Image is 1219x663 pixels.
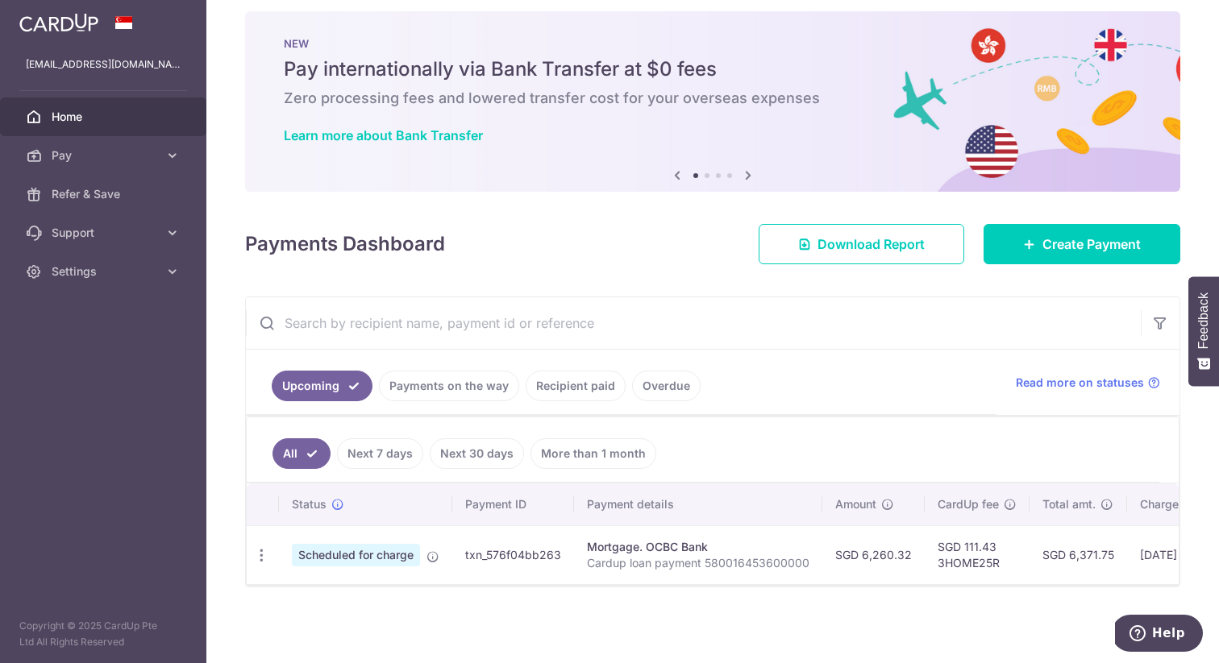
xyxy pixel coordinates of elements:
[1030,525,1127,584] td: SGD 6,371.75
[452,525,574,584] td: txn_576f04bb263
[1140,496,1206,512] span: Charge date
[52,147,158,164] span: Pay
[1196,292,1211,349] span: Feedback
[284,89,1142,108] h6: Zero processing fees and lowered transfer cost for your overseas expenses
[379,371,519,401] a: Payments on the way
[1042,496,1096,512] span: Total amt.
[52,263,158,280] span: Settings
[574,483,822,525] th: Payment details
[1016,375,1144,391] span: Read more on statuses
[26,56,181,73] p: [EMAIL_ADDRESS][DOMAIN_NAME]
[1042,234,1141,254] span: Create Payment
[835,496,876,512] span: Amount
[19,13,98,32] img: CardUp
[337,438,423,469] a: Next 7 days
[284,56,1142,82] h5: Pay internationally via Bank Transfer at $0 fees
[452,483,574,525] th: Payment ID
[938,496,999,512] span: CardUp fee
[52,186,158,202] span: Refer & Save
[292,544,420,566] span: Scheduled for charge
[1188,276,1219,386] button: Feedback - Show survey
[273,438,331,469] a: All
[818,234,925,254] span: Download Report
[1115,615,1203,655] iframe: Opens a widget where you can find more information
[526,371,626,401] a: Recipient paid
[984,224,1180,264] a: Create Payment
[822,525,925,584] td: SGD 6,260.32
[52,225,158,241] span: Support
[632,371,701,401] a: Overdue
[292,496,327,512] span: Status
[430,438,524,469] a: Next 30 days
[1016,375,1160,391] a: Read more on statuses
[759,224,964,264] a: Download Report
[530,438,656,469] a: More than 1 month
[245,11,1180,192] img: Bank transfer banner
[245,230,445,259] h4: Payments Dashboard
[925,525,1030,584] td: SGD 111.43 3HOME25R
[587,555,809,571] p: Cardup loan payment 580016453600000
[272,371,372,401] a: Upcoming
[587,539,809,555] div: Mortgage. OCBC Bank
[246,297,1141,349] input: Search by recipient name, payment id or reference
[284,37,1142,50] p: NEW
[284,127,483,143] a: Learn more about Bank Transfer
[52,109,158,125] span: Home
